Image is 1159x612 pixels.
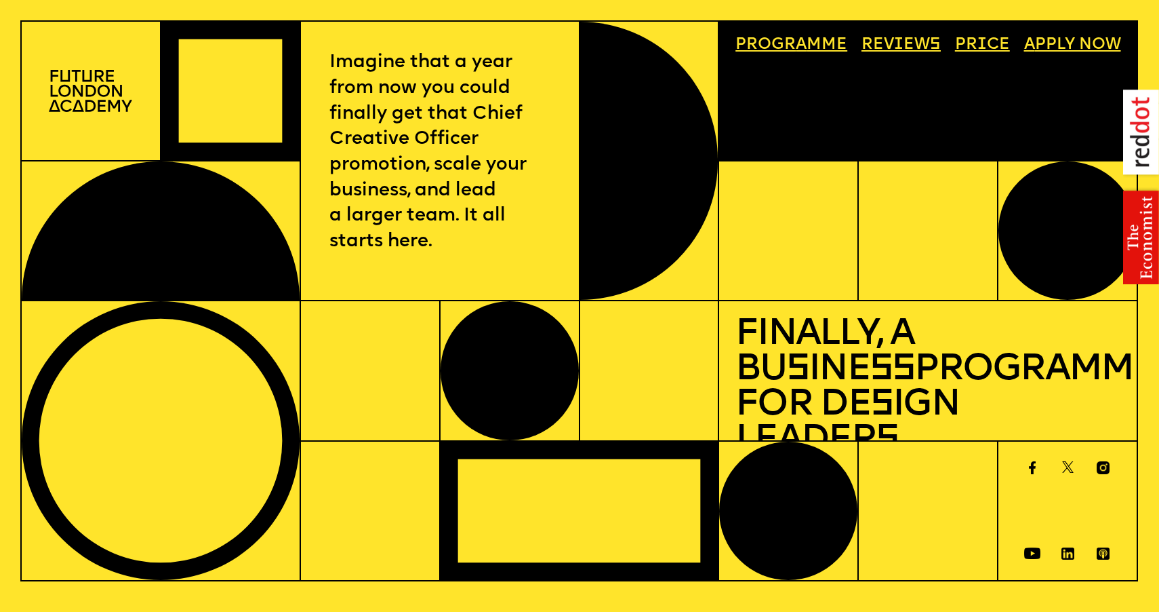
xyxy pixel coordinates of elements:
[870,351,915,389] span: ss
[853,30,949,62] a: Reviews
[786,351,809,389] span: s
[727,30,855,62] a: Programme
[735,318,1120,459] h1: Finally, a Bu ine Programme for De ign Leader
[329,50,549,254] p: Imagine that a year from now you could finally get that Chief Creative Officer promotion, scale y...
[947,30,1018,62] a: Price
[870,387,893,424] span: s
[1024,37,1035,53] span: A
[876,422,898,459] span: s
[796,37,807,53] span: a
[1016,30,1129,62] a: Apply now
